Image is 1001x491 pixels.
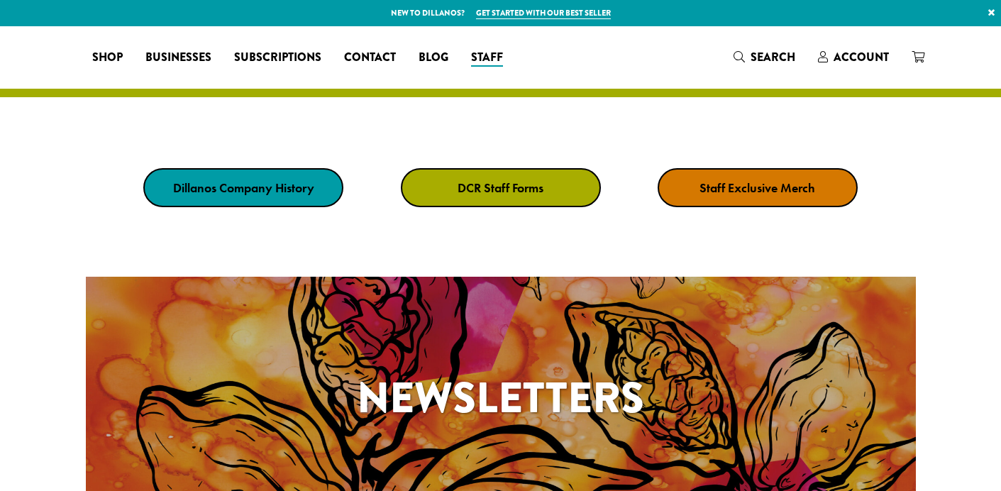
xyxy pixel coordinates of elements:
[401,168,601,207] a: DCR Staff Forms
[344,49,396,67] span: Contact
[834,49,889,65] span: Account
[458,180,543,196] strong: DCR Staff Forms
[460,46,514,69] a: Staff
[145,49,211,67] span: Businesses
[658,168,858,207] a: Staff Exclusive Merch
[81,46,134,69] a: Shop
[699,180,815,196] strong: Staff Exclusive Merch
[143,168,343,207] a: Dillanos Company History
[173,180,314,196] strong: Dillanos Company History
[86,366,916,430] h1: Newsletters
[471,49,503,67] span: Staff
[476,7,611,19] a: Get started with our best seller
[92,49,123,67] span: Shop
[722,45,807,69] a: Search
[419,49,448,67] span: Blog
[234,49,321,67] span: Subscriptions
[751,49,795,65] span: Search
